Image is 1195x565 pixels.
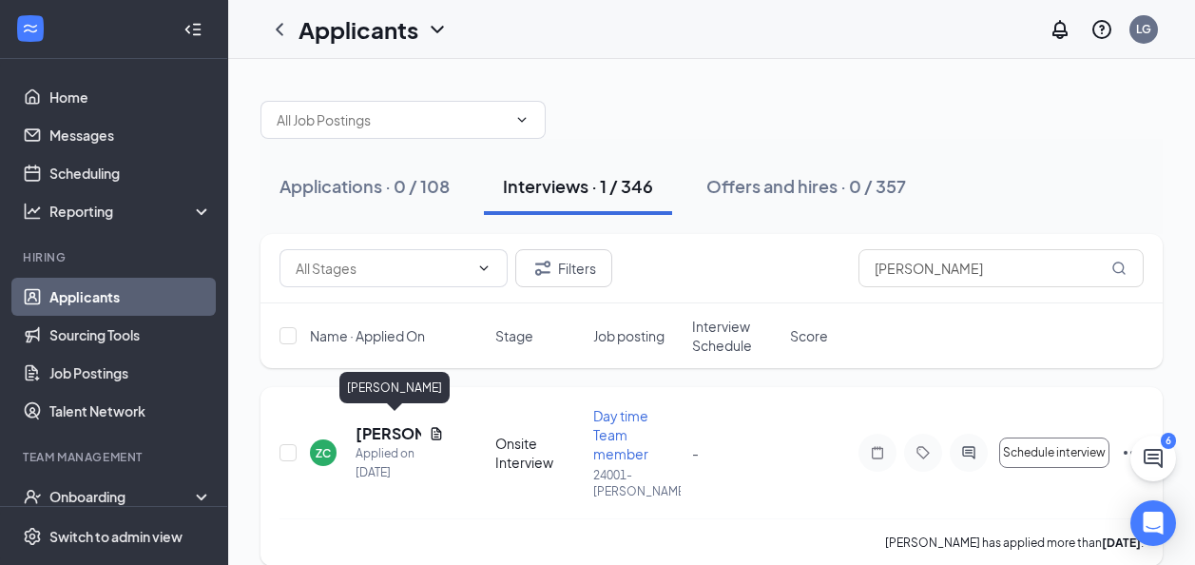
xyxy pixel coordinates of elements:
div: Hiring [23,249,208,265]
a: Scheduling [49,154,212,192]
a: Sourcing Tools [49,316,212,354]
div: Reporting [49,202,213,221]
h1: Applicants [299,13,418,46]
svg: WorkstreamLogo [21,19,40,38]
svg: Note [866,445,889,460]
span: Day time Team member [593,407,648,462]
button: ChatActive [1130,436,1176,481]
input: Search in interviews [858,249,1144,287]
svg: Filter [531,257,554,280]
svg: Settings [23,527,42,546]
p: [PERSON_NAME] has applied more than . [885,535,1144,551]
button: Schedule interview [999,438,1109,468]
svg: Notifications [1049,18,1071,41]
div: Onsite Interview [495,434,582,472]
a: Home [49,78,212,116]
div: ZC [316,445,331,461]
div: Team Management [23,449,208,465]
svg: MagnifyingGlass [1111,261,1127,276]
span: Schedule interview [1003,446,1106,459]
div: Open Intercom Messenger [1130,500,1176,546]
div: Offers and hires · 0 / 357 [706,174,906,198]
svg: ChatActive [1142,447,1165,470]
a: Messages [49,116,212,154]
div: Applications · 0 / 108 [279,174,450,198]
span: Score [790,326,828,345]
span: Job posting [593,326,665,345]
input: All Stages [296,258,469,279]
svg: Analysis [23,202,42,221]
svg: ChevronDown [514,112,530,127]
svg: UserCheck [23,487,42,506]
a: Job Postings [49,354,212,392]
svg: ChevronLeft [268,18,291,41]
svg: Ellipses [1121,441,1144,464]
h5: [PERSON_NAME] [356,423,421,444]
div: [PERSON_NAME] [339,372,450,403]
svg: Collapse [183,20,202,39]
span: Name · Applied On [310,326,425,345]
svg: Tag [912,445,935,460]
div: Interviews · 1 / 346 [503,174,653,198]
svg: ChevronDown [426,18,449,41]
div: Applied on [DATE] [356,444,444,482]
svg: ActiveChat [957,445,980,460]
span: Stage [495,326,533,345]
svg: ChevronDown [476,261,491,276]
span: Interview Schedule [692,317,779,355]
b: [DATE] [1102,536,1141,550]
div: 6 [1161,433,1176,449]
div: LG [1136,21,1151,37]
div: Switch to admin view [49,527,183,546]
span: - [692,444,699,461]
button: Filter Filters [515,249,612,287]
div: Onboarding [49,487,196,506]
svg: Document [429,426,444,441]
p: 24001- [PERSON_NAME] [593,467,680,499]
a: Talent Network [49,392,212,430]
input: All Job Postings [277,109,507,130]
a: Applicants [49,278,212,316]
svg: QuestionInfo [1090,18,1113,41]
